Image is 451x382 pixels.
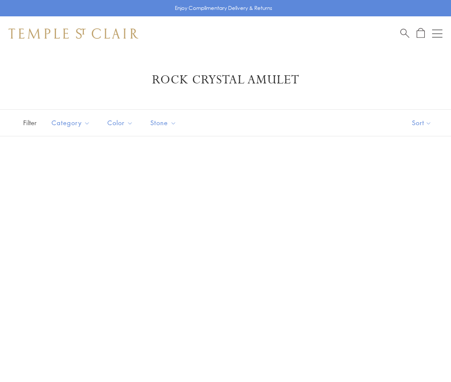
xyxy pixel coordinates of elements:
[417,28,425,39] a: Open Shopping Bag
[101,113,140,132] button: Color
[144,113,183,132] button: Stone
[175,4,272,12] p: Enjoy Complimentary Delivery & Returns
[432,28,442,39] button: Open navigation
[400,28,409,39] a: Search
[21,72,430,88] h1: Rock Crystal Amulet
[146,117,183,128] span: Stone
[47,117,97,128] span: Category
[103,117,140,128] span: Color
[45,113,97,132] button: Category
[9,28,138,39] img: Temple St. Clair
[393,110,451,136] button: Show sort by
